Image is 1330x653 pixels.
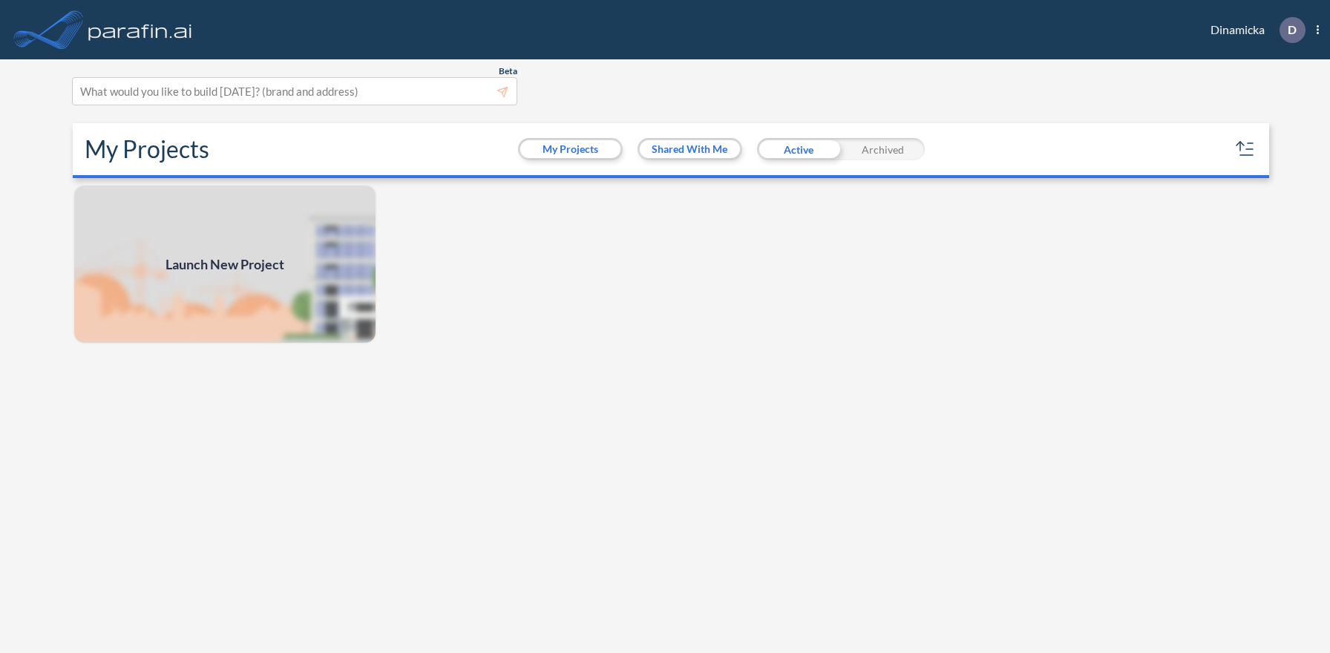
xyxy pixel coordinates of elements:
div: Archived [841,138,925,160]
span: Beta [499,65,517,77]
div: Active [757,138,841,160]
button: My Projects [520,140,620,158]
img: logo [85,15,195,45]
a: Launch New Project [73,184,377,344]
img: add [73,184,377,344]
button: Shared With Me [640,140,740,158]
span: Launch New Project [166,255,284,275]
p: D [1288,23,1297,36]
h2: My Projects [85,135,209,163]
button: sort [1234,137,1257,161]
div: Dinamicka [1188,17,1319,43]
